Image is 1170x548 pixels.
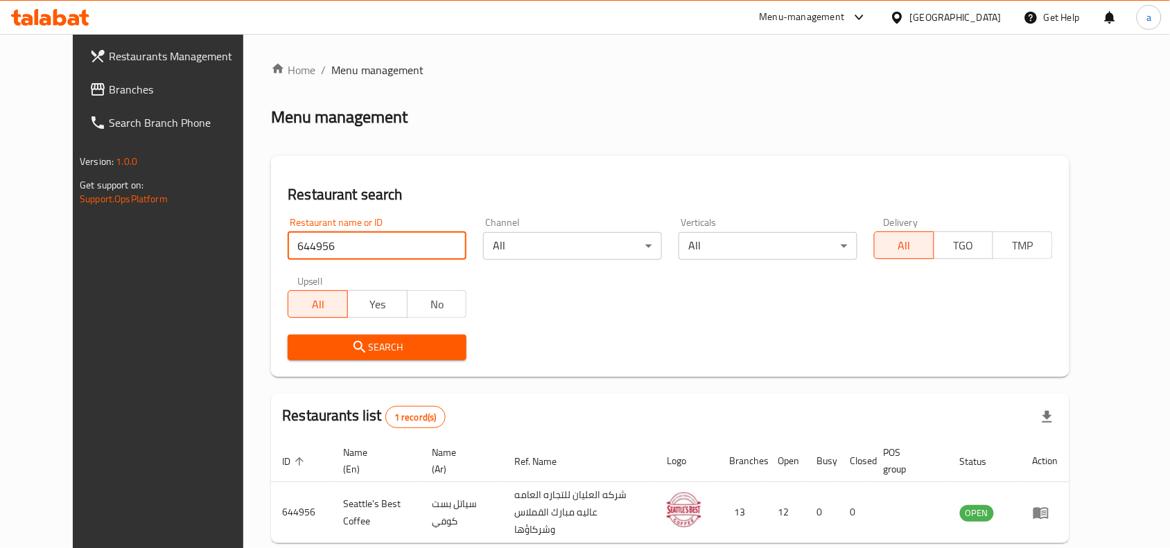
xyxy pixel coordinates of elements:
[331,62,424,78] span: Menu management
[960,505,994,522] div: OPEN
[343,444,404,477] span: Name (En)
[880,236,929,256] span: All
[718,482,767,543] td: 13
[503,482,656,543] td: شركه العليان للتجاره العامه عاليه مبارك القملاس وشركاؤها
[271,62,1069,78] nav: breadcrumb
[679,232,857,260] div: All
[271,62,315,78] a: Home
[288,290,348,318] button: All
[993,231,1053,259] button: TMP
[109,48,257,64] span: Restaurants Management
[999,236,1047,256] span: TMP
[116,152,137,170] span: 1.0.0
[282,405,445,428] h2: Restaurants list
[80,152,114,170] span: Version:
[514,453,575,470] span: Ref. Name
[109,114,257,131] span: Search Branch Phone
[288,232,466,260] input: Search for restaurant name or ID..
[805,482,839,543] td: 0
[718,440,767,482] th: Branches
[767,440,805,482] th: Open
[271,106,408,128] h2: Menu management
[960,505,994,521] span: OPEN
[805,440,839,482] th: Busy
[960,453,1005,470] span: Status
[78,73,268,106] a: Branches
[884,218,918,227] label: Delivery
[910,10,1002,25] div: [GEOGRAPHIC_DATA]
[271,482,332,543] td: 644956
[109,81,257,98] span: Branches
[347,290,408,318] button: Yes
[80,190,168,208] a: Support.OpsPlatform
[767,482,805,543] td: 12
[839,482,872,543] td: 0
[332,482,421,543] td: Seattle's Best Coffee
[294,294,342,315] span: All
[288,335,466,360] button: Search
[282,453,308,470] span: ID
[299,339,455,356] span: Search
[483,232,662,260] div: All
[413,294,462,315] span: No
[940,236,988,256] span: TGO
[934,231,994,259] button: TGO
[656,440,718,482] th: Logo
[874,231,934,259] button: All
[1031,400,1064,434] div: Export file
[271,440,1069,543] table: enhanced table
[297,276,323,286] label: Upsell
[883,444,932,477] span: POS group
[1022,440,1069,482] th: Action
[760,9,845,26] div: Menu-management
[667,493,701,527] img: Seattle's Best Coffee
[839,440,872,482] th: Closed
[78,39,268,73] a: Restaurants Management
[78,106,268,139] a: Search Branch Phone
[385,406,446,428] div: Total records count
[432,444,487,477] span: Name (Ar)
[1033,504,1058,521] div: Menu
[407,290,467,318] button: No
[80,176,143,194] span: Get support on:
[1146,10,1151,25] span: a
[321,62,326,78] li: /
[353,294,402,315] span: Yes
[288,184,1053,205] h2: Restaurant search
[386,411,445,424] span: 1 record(s)
[421,482,503,543] td: سياتل بست كوفي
